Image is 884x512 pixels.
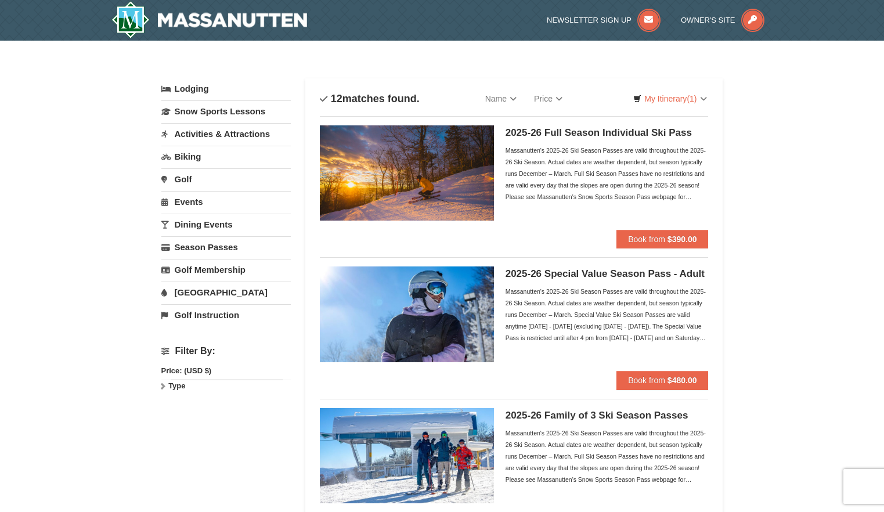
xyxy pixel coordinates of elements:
strong: Type [168,381,185,390]
a: Golf Instruction [161,304,291,326]
img: 6619937-208-2295c65e.jpg [320,125,494,221]
a: My Itinerary(1) [626,90,714,107]
button: Book from $480.00 [616,371,708,390]
div: Massanutten's 2025-26 Ski Season Passes are valid throughout the 2025-26 Ski Season. Actual dates... [506,427,709,485]
a: Biking [161,146,291,167]
img: Massanutten Resort Logo [111,1,308,38]
a: Lodging [161,78,291,99]
a: Massanutten Resort [111,1,308,38]
span: Book from [628,235,665,244]
h4: Filter By: [161,346,291,356]
span: 12 [331,93,342,104]
a: Price [525,87,571,110]
span: Owner's Site [681,16,735,24]
h5: 2025-26 Full Season Individual Ski Pass [506,127,709,139]
div: Massanutten's 2025-26 Ski Season Passes are valid throughout the 2025-26 Ski Season. Actual dates... [506,145,709,203]
span: Newsletter Sign Up [547,16,632,24]
a: Name [477,87,525,110]
img: 6619937-199-446e7550.jpg [320,408,494,503]
a: Golf Membership [161,259,291,280]
a: Owner's Site [681,16,764,24]
span: Book from [628,376,665,385]
h5: 2025-26 Family of 3 Ski Season Passes [506,410,709,421]
a: Activities & Attractions [161,123,291,145]
a: Snow Sports Lessons [161,100,291,122]
strong: $390.00 [667,235,697,244]
strong: $480.00 [667,376,697,385]
a: Season Passes [161,236,291,258]
button: Book from $390.00 [616,230,708,248]
a: Events [161,191,291,212]
a: Newsletter Sign Up [547,16,661,24]
h5: 2025-26 Special Value Season Pass - Adult [506,268,709,280]
img: 6619937-198-dda1df27.jpg [320,266,494,362]
h4: matches found. [320,93,420,104]
a: Dining Events [161,214,291,235]
a: Golf [161,168,291,190]
div: Massanutten's 2025-26 Ski Season Passes are valid throughout the 2025-26 Ski Season. Actual dates... [506,286,709,344]
strong: Price: (USD $) [161,366,212,375]
a: [GEOGRAPHIC_DATA] [161,282,291,303]
span: (1) [687,94,697,103]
